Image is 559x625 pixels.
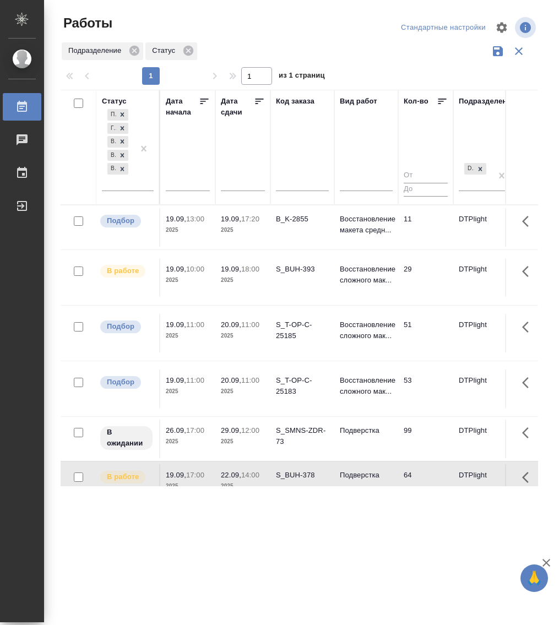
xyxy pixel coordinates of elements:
[106,122,129,135] div: Подбор, Готов к работе, В работе, В ожидании, Выполнен
[453,420,517,458] td: DTPlight
[464,163,474,175] div: DTPlight
[398,208,453,247] td: 11
[186,426,204,434] p: 17:00
[241,265,259,273] p: 18:00
[62,42,143,60] div: Подразделение
[340,96,377,107] div: Вид работ
[221,330,265,341] p: 2025
[398,369,453,408] td: 53
[61,14,112,32] span: Работы
[221,376,241,384] p: 20.09,
[99,425,154,451] div: Исполнитель назначен, приступать к работе пока рано
[453,208,517,247] td: DTPlight
[398,258,453,297] td: 29
[398,420,453,458] td: 99
[107,471,139,482] p: В работе
[404,169,448,183] input: От
[166,275,210,286] p: 2025
[221,386,265,397] p: 2025
[515,464,542,491] button: Здесь прячутся важные кнопки
[221,265,241,273] p: 19.09,
[508,41,529,62] button: Сбросить фильтры
[221,225,265,236] p: 2025
[340,264,393,286] p: Восстановление сложного мак...
[186,376,204,384] p: 11:00
[166,225,210,236] p: 2025
[279,69,325,85] span: из 1 страниц
[398,314,453,352] td: 51
[340,319,393,341] p: Восстановление сложного мак...
[515,314,542,340] button: Здесь прячутся важные кнопки
[107,265,139,276] p: В работе
[276,214,329,225] div: B_K-2855
[453,258,517,297] td: DTPlight
[221,96,254,118] div: Дата сдачи
[99,319,154,334] div: Можно подбирать исполнителей
[106,162,129,176] div: Подбор, Готов к работе, В работе, В ожидании, Выполнен
[166,96,199,118] div: Дата начала
[107,321,134,332] p: Подбор
[107,150,116,161] div: В ожидании
[221,471,241,479] p: 22.09,
[99,470,154,485] div: Исполнитель выполняет работу
[515,258,542,285] button: Здесь прячутся важные кнопки
[487,41,508,62] button: Сохранить фильтры
[145,42,197,60] div: Статус
[515,369,542,396] button: Здесь прячутся важные кнопки
[106,108,129,122] div: Подбор, Готов к работе, В работе, В ожидании, Выполнен
[107,377,134,388] p: Подбор
[166,215,186,223] p: 19.09,
[102,96,127,107] div: Статус
[186,320,204,329] p: 11:00
[515,420,542,446] button: Здесь прячутся важные кнопки
[404,96,428,107] div: Кол-во
[221,275,265,286] p: 2025
[166,386,210,397] p: 2025
[276,96,314,107] div: Код заказа
[276,425,329,447] div: S_SMNS-ZDR-73
[166,376,186,384] p: 19.09,
[241,471,259,479] p: 14:00
[106,135,129,149] div: Подбор, Готов к работе, В работе, В ожидании, Выполнен
[459,96,515,107] div: Подразделение
[152,45,179,56] p: Статус
[107,136,116,148] div: В работе
[186,265,204,273] p: 10:00
[221,436,265,447] p: 2025
[453,369,517,408] td: DTPlight
[398,19,489,36] div: split button
[398,464,453,503] td: 64
[340,214,393,236] p: Восстановление макета средн...
[241,215,259,223] p: 17:20
[221,215,241,223] p: 19.09,
[107,109,116,121] div: Подбор
[340,470,393,481] p: Подверстка
[453,314,517,352] td: DTPlight
[166,320,186,329] p: 19.09,
[186,215,204,223] p: 13:00
[453,464,517,503] td: DTPlight
[276,375,329,397] div: S_T-OP-C-25183
[276,470,329,481] div: S_BUH-378
[340,425,393,436] p: Подверстка
[520,564,548,592] button: 🙏
[276,319,329,341] div: S_T-OP-C-25185
[99,375,154,390] div: Можно подбирать исполнителей
[489,14,515,41] span: Настроить таблицу
[221,426,241,434] p: 29.09,
[107,215,134,226] p: Подбор
[525,567,544,590] span: 🙏
[340,375,393,397] p: Восстановление сложного мак...
[276,264,329,275] div: S_BUH-393
[68,45,125,56] p: Подразделение
[106,149,129,162] div: Подбор, Готов к работе, В работе, В ожидании, Выполнен
[221,481,265,492] p: 2025
[99,214,154,229] div: Можно подбирать исполнителей
[463,162,487,176] div: DTPlight
[166,471,186,479] p: 19.09,
[166,330,210,341] p: 2025
[186,471,204,479] p: 17:00
[107,163,116,175] div: Выполнен
[241,426,259,434] p: 12:00
[107,123,116,134] div: Готов к работе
